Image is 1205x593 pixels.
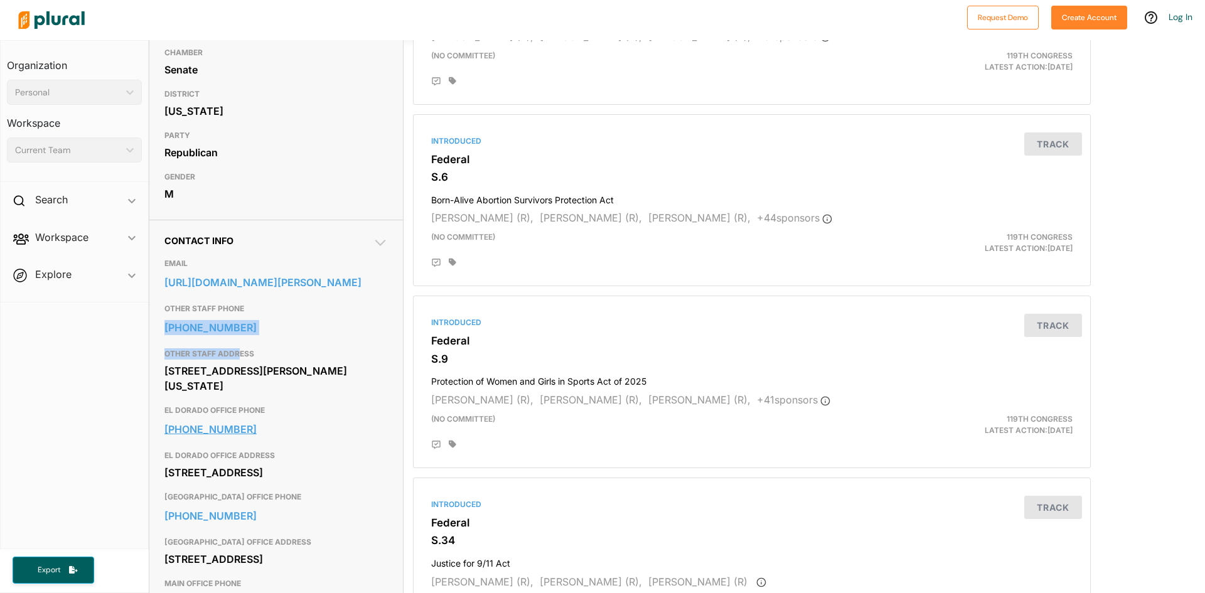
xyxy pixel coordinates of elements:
[164,273,388,292] a: [URL][DOMAIN_NAME][PERSON_NAME]
[431,575,533,588] span: [PERSON_NAME] (R),
[13,557,94,584] button: Export
[431,334,1073,347] h3: Federal
[164,87,388,102] h3: DISTRICT
[431,258,441,268] div: Add Position Statement
[449,77,456,85] div: Add tags
[449,440,456,449] div: Add tags
[1007,232,1073,242] span: 119th Congress
[862,232,1082,254] div: Latest Action: [DATE]
[164,102,388,120] div: [US_STATE]
[431,189,1073,206] h4: Born-Alive Abortion Survivors Protection Act
[35,193,68,206] h2: Search
[1024,132,1082,156] button: Track
[422,232,862,254] div: (no committee)
[164,184,388,203] div: M
[431,30,533,43] span: [PERSON_NAME] (R),
[431,153,1073,166] h3: Federal
[431,534,1073,547] h3: S.34
[1024,496,1082,519] button: Track
[431,317,1073,328] div: Introduced
[540,575,642,588] span: [PERSON_NAME] (R),
[648,30,751,43] span: [PERSON_NAME] (R),
[431,211,533,224] span: [PERSON_NAME] (R),
[431,393,533,406] span: [PERSON_NAME] (R),
[1007,414,1073,424] span: 119th Congress
[164,301,388,316] h3: OTHER STAFF PHONE
[422,414,862,436] div: (no committee)
[540,393,642,406] span: [PERSON_NAME] (R),
[164,235,233,246] span: Contact Info
[431,516,1073,529] h3: Federal
[164,535,388,550] h3: [GEOGRAPHIC_DATA] OFFICE ADDRESS
[164,403,388,418] h3: EL DORADO OFFICE PHONE
[431,171,1073,183] h3: S.6
[164,463,388,482] div: [STREET_ADDRESS]
[164,45,388,60] h3: CHAMBER
[757,393,830,406] span: + 41 sponsor s
[164,169,388,184] h3: GENDER
[7,105,142,132] h3: Workspace
[164,143,388,162] div: Republican
[648,211,751,224] span: [PERSON_NAME] (R),
[164,506,388,525] a: [PHONE_NUMBER]
[648,575,747,588] span: [PERSON_NAME] (R)
[540,30,642,43] span: [PERSON_NAME] (R),
[967,10,1039,23] a: Request Demo
[1051,6,1127,29] button: Create Account
[164,420,388,439] a: [PHONE_NUMBER]
[29,565,69,575] span: Export
[1051,10,1127,23] a: Create Account
[540,211,642,224] span: [PERSON_NAME] (R),
[449,258,456,267] div: Add tags
[967,6,1039,29] button: Request Demo
[1024,314,1082,337] button: Track
[1007,51,1073,60] span: 119th Congress
[164,448,388,463] h3: EL DORADO OFFICE ADDRESS
[431,370,1073,387] h4: Protection of Women and Girls in Sports Act of 2025
[431,353,1073,365] h3: S.9
[757,30,830,43] span: + 51 sponsor s
[15,86,121,99] div: Personal
[431,77,441,87] div: Add Position Statement
[862,414,1082,436] div: Latest Action: [DATE]
[164,60,388,79] div: Senate
[422,50,862,73] div: (no committee)
[648,393,751,406] span: [PERSON_NAME] (R),
[164,256,388,271] h3: EMAIL
[164,346,388,361] h3: OTHER STAFF ADDRESS
[431,136,1073,147] div: Introduced
[164,318,388,337] a: [PHONE_NUMBER]
[431,440,441,450] div: Add Position Statement
[164,550,388,569] div: [STREET_ADDRESS]
[15,144,121,157] div: Current Team
[1169,11,1192,23] a: Log In
[7,47,142,75] h3: Organization
[164,128,388,143] h3: PARTY
[164,361,388,395] div: [STREET_ADDRESS][PERSON_NAME][US_STATE]
[164,489,388,505] h3: [GEOGRAPHIC_DATA] OFFICE PHONE
[757,211,832,224] span: + 44 sponsor s
[431,499,1073,510] div: Introduced
[431,552,1073,569] h4: Justice for 9/11 Act
[164,576,388,591] h3: MAIN OFFICE PHONE
[862,50,1082,73] div: Latest Action: [DATE]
